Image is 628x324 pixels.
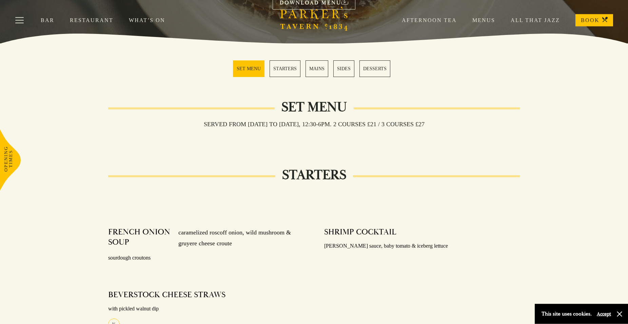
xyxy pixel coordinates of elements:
[306,60,328,77] a: 3 / 5
[233,60,264,77] a: 1 / 5
[197,120,431,128] h3: Served from [DATE] to [DATE], 12:30-6pm. 2 COURSES £21 / 3 COURSES £27
[324,241,520,251] p: [PERSON_NAME] sauce, baby tomato & iceberg lettuce
[275,167,353,183] h2: STARTERS
[270,60,300,77] a: 2 / 5
[275,99,354,115] h2: Set Menu
[616,311,623,318] button: Close and accept
[172,227,304,249] p: caramelized roscoff onion, wild mushroom & gruyere cheese croute
[324,227,396,237] h4: SHRIMP COCKTAIL
[359,60,390,77] a: 5 / 5
[597,311,611,317] button: Accept
[108,253,304,263] p: sourdough croutons
[108,304,304,314] p: with pickled walnut dip
[542,309,592,319] p: This site uses cookies.
[333,60,354,77] a: 4 / 5
[108,290,225,300] h4: BEVERSTOCK CHEESE STRAWS
[108,227,172,249] h4: FRENCH ONION SOUP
